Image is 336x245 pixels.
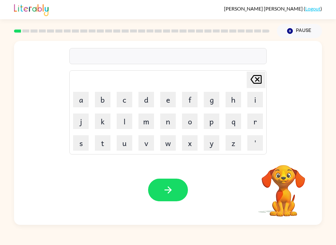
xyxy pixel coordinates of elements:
a: Logout [305,6,320,11]
button: g [204,92,219,107]
button: Pause [277,24,322,38]
div: ( ) [224,6,322,11]
button: t [95,135,110,151]
button: b [95,92,110,107]
button: l [117,114,132,129]
button: m [138,114,154,129]
button: q [226,114,241,129]
button: e [160,92,176,107]
button: i [247,92,263,107]
video: Your browser must support playing .mp4 files to use Literably. Please try using another browser. [252,155,315,217]
button: d [138,92,154,107]
button: j [73,114,89,129]
button: h [226,92,241,107]
button: o [182,114,198,129]
button: f [182,92,198,107]
button: u [117,135,132,151]
button: r [247,114,263,129]
button: v [138,135,154,151]
button: x [182,135,198,151]
button: p [204,114,219,129]
button: s [73,135,89,151]
button: n [160,114,176,129]
img: Literably [14,2,49,16]
button: a [73,92,89,107]
button: ' [247,135,263,151]
button: w [160,135,176,151]
button: k [95,114,110,129]
span: [PERSON_NAME] [PERSON_NAME] [224,6,304,11]
button: c [117,92,132,107]
button: y [204,135,219,151]
button: z [226,135,241,151]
